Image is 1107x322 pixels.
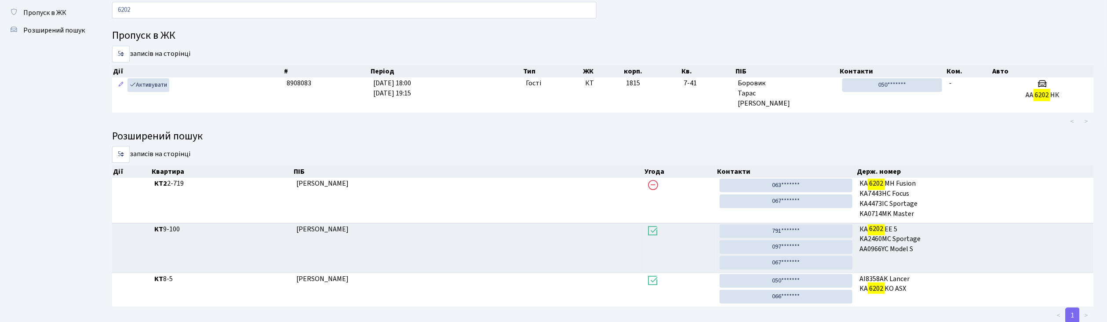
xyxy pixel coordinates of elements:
[856,165,1094,178] th: Держ. номер
[23,8,66,18] span: Пропуск в ЖК
[112,2,597,18] input: Пошук
[4,22,92,39] a: Розширений пошук
[735,65,839,77] th: ПІБ
[151,165,293,178] th: Квартира
[373,78,411,98] span: [DATE] 18:00 [DATE] 19:15
[154,274,163,284] b: КТ
[112,65,283,77] th: Дії
[949,78,952,88] span: -
[1034,89,1050,101] mark: 6202
[154,179,289,189] span: 2-719
[868,177,885,190] mark: 6202
[112,46,130,62] select: записів на сторінці
[112,29,1094,42] h4: Пропуск в ЖК
[859,274,1090,294] span: AI8358AK Lancer KA KO ASX
[684,78,731,88] span: 7-41
[283,65,370,77] th: #
[112,165,151,178] th: Дії
[370,65,522,77] th: Період
[116,78,126,92] a: Редагувати
[296,274,349,284] span: [PERSON_NAME]
[112,130,1094,143] h4: Розширений пошук
[946,65,991,77] th: Ком.
[23,26,85,35] span: Розширений пошук
[586,78,619,88] span: КТ
[293,165,644,178] th: ПІБ
[681,65,735,77] th: Кв.
[112,146,190,163] label: записів на сторінці
[623,65,681,77] th: корп.
[868,223,885,235] mark: 6202
[154,274,289,284] span: 8-5
[995,91,1090,99] h5: АА НК
[839,65,946,77] th: Контакти
[859,224,1090,255] span: КА ЕЕ 5 KA2460MC Sportage AA0966YC Model S
[296,179,349,188] span: [PERSON_NAME]
[859,179,1090,219] span: KA MH Fusion KA7443HC Focus KA4473IC Sportage KA0714MK Master
[112,46,190,62] label: записів на сторінці
[154,179,167,188] b: КТ2
[127,78,169,92] a: Активувати
[626,78,641,88] span: 1815
[716,165,856,178] th: Контакти
[582,65,623,77] th: ЖК
[738,78,835,109] span: Боровик Тарас [PERSON_NAME]
[644,165,716,178] th: Угода
[296,224,349,234] span: [PERSON_NAME]
[4,4,92,22] a: Пропуск в ЖК
[868,282,885,295] mark: 6202
[526,78,541,88] span: Гості
[112,146,130,163] select: записів на сторінці
[154,224,163,234] b: КТ
[523,65,583,77] th: Тип
[154,224,289,234] span: 9-100
[287,78,311,88] span: 8908083
[992,65,1094,77] th: Авто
